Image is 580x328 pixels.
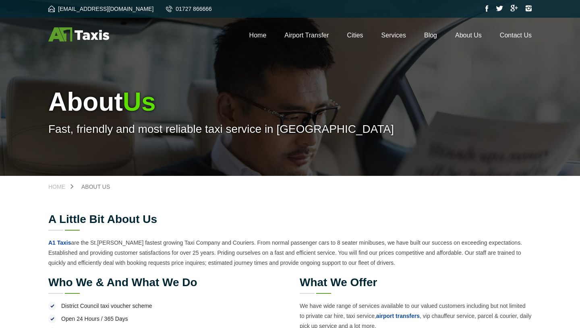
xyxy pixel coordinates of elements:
[48,27,109,41] img: A1 Taxis St Albans LTD
[48,214,532,225] h2: A little bit about us
[48,184,73,190] a: Home
[500,32,532,39] a: Contact Us
[48,314,280,324] li: Open 24 Hours / 365 Days
[284,32,329,39] a: Airport Transfer
[381,32,406,39] a: Services
[510,5,518,12] img: Google Plus
[525,5,532,12] img: Instagram
[73,184,118,190] a: About Us
[48,123,532,136] p: Fast, friendly and most reliable taxi service in [GEOGRAPHIC_DATA]
[376,313,420,319] a: airport transfers
[48,238,532,268] p: are the St.[PERSON_NAME] fastest growing Taxi Company and Couriers. From normal passenger cars to...
[485,5,489,12] img: Facebook
[347,32,363,39] a: Cities
[300,277,532,288] h2: What we offer
[455,32,482,39] a: About Us
[123,87,156,116] span: Us
[48,239,71,246] a: A1 Taxis
[249,32,267,39] a: Home
[48,301,280,311] li: District Council taxi voucher scheme
[424,32,437,39] a: Blog
[496,6,503,11] img: Twitter
[48,6,153,12] a: [EMAIL_ADDRESS][DOMAIN_NAME]
[48,277,280,288] h2: Who we & and what we do
[48,87,532,117] h1: About
[166,6,212,12] a: 01727 866666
